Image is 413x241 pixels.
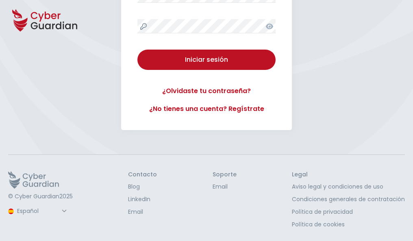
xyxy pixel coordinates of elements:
a: ¿No tienes una cuenta? Regístrate [137,104,276,114]
a: Aviso legal y condiciones de uso [292,182,405,191]
div: Iniciar sesión [143,55,270,65]
a: ¿Olvidaste tu contraseña? [137,86,276,96]
img: region-logo [8,208,14,214]
h3: Legal [292,171,405,178]
a: Blog [128,182,157,191]
a: Condiciones generales de contratación [292,195,405,204]
h3: Soporte [213,171,237,178]
p: © Cyber Guardian 2025 [8,193,73,200]
a: LinkedIn [128,195,157,204]
a: Política de privacidad [292,208,405,216]
a: Política de cookies [292,220,405,229]
h3: Contacto [128,171,157,178]
a: Email [213,182,237,191]
a: Email [128,208,157,216]
button: Iniciar sesión [137,50,276,70]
